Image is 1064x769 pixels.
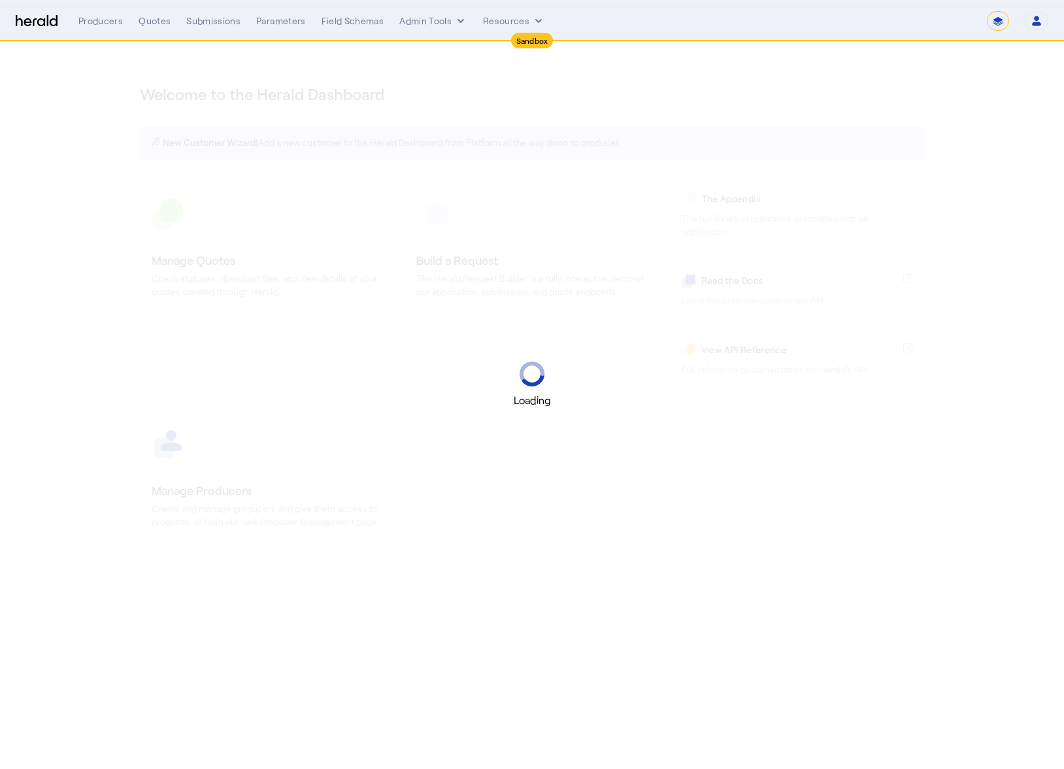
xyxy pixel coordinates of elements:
[139,14,171,27] div: Quotes
[399,14,467,27] button: internal dropdown menu
[511,33,554,48] div: Sandbox
[78,14,123,27] div: Producers
[186,14,241,27] div: Submissions
[16,15,58,27] img: Herald Logo
[256,14,306,27] div: Parameters
[483,14,545,27] button: Resources dropdown menu
[322,14,384,27] div: Field Schemas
